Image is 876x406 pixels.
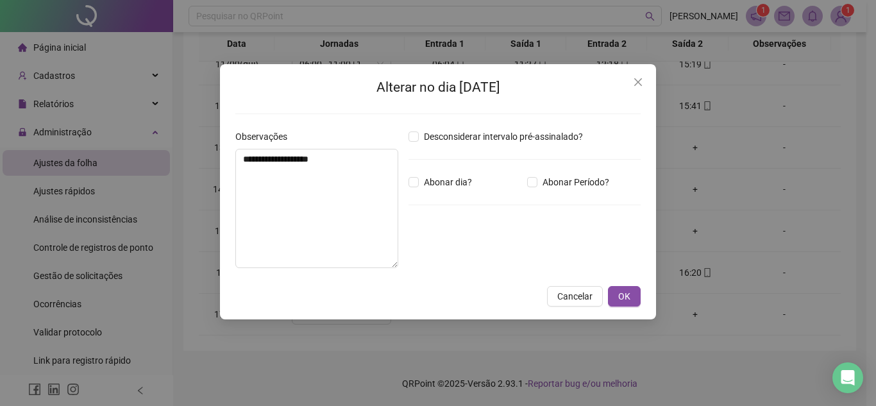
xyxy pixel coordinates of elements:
button: Close [628,72,648,92]
span: Desconsiderar intervalo pré-assinalado? [419,130,588,144]
span: Abonar Período? [537,175,614,189]
div: Open Intercom Messenger [832,362,863,393]
button: OK [608,286,641,307]
span: Abonar dia? [419,175,477,189]
h2: Alterar no dia [DATE] [235,77,641,98]
span: close [633,77,643,87]
span: OK [618,289,630,303]
span: Cancelar [557,289,593,303]
button: Cancelar [547,286,603,307]
label: Observações [235,130,296,144]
